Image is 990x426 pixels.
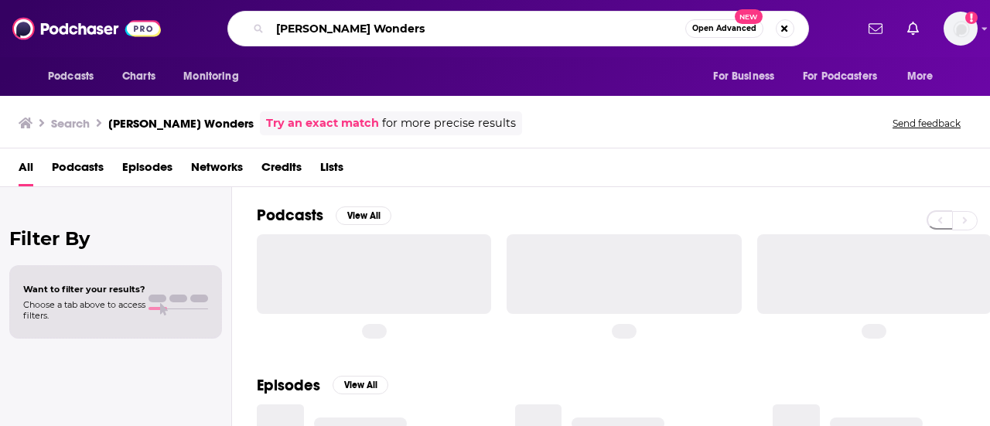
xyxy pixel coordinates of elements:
button: open menu [37,62,114,91]
span: Choose a tab above to access filters. [23,299,145,321]
span: Podcasts [48,66,94,87]
a: Podcasts [52,155,104,186]
button: Show profile menu [944,12,978,46]
a: EpisodesView All [257,376,388,395]
a: Show notifications dropdown [862,15,889,42]
span: More [907,66,934,87]
a: Try an exact match [266,114,379,132]
h2: Episodes [257,376,320,395]
h2: Podcasts [257,206,323,225]
a: Charts [112,62,165,91]
input: Search podcasts, credits, & more... [270,16,685,41]
span: Monitoring [183,66,238,87]
span: For Podcasters [803,66,877,87]
a: Networks [191,155,243,186]
h3: [PERSON_NAME] Wonders [108,116,254,131]
span: Open Advanced [692,25,756,32]
button: open menu [172,62,258,91]
span: Logged in as mdekoning [944,12,978,46]
a: Credits [261,155,302,186]
img: Podchaser - Follow, Share and Rate Podcasts [12,14,161,43]
span: for more precise results [382,114,516,132]
a: Lists [320,155,343,186]
span: New [735,9,763,24]
button: Send feedback [888,117,965,130]
a: Episodes [122,155,172,186]
div: Search podcasts, credits, & more... [227,11,809,46]
span: Want to filter your results? [23,284,145,295]
button: open menu [896,62,953,91]
button: View All [336,206,391,225]
h2: Filter By [9,227,222,250]
img: User Profile [944,12,978,46]
button: View All [333,376,388,394]
h3: Search [51,116,90,131]
a: All [19,155,33,186]
button: open menu [793,62,900,91]
span: For Business [713,66,774,87]
a: Show notifications dropdown [901,15,925,42]
span: Charts [122,66,155,87]
a: PodcastsView All [257,206,391,225]
svg: Add a profile image [965,12,978,24]
button: Open AdvancedNew [685,19,763,38]
button: open menu [702,62,794,91]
